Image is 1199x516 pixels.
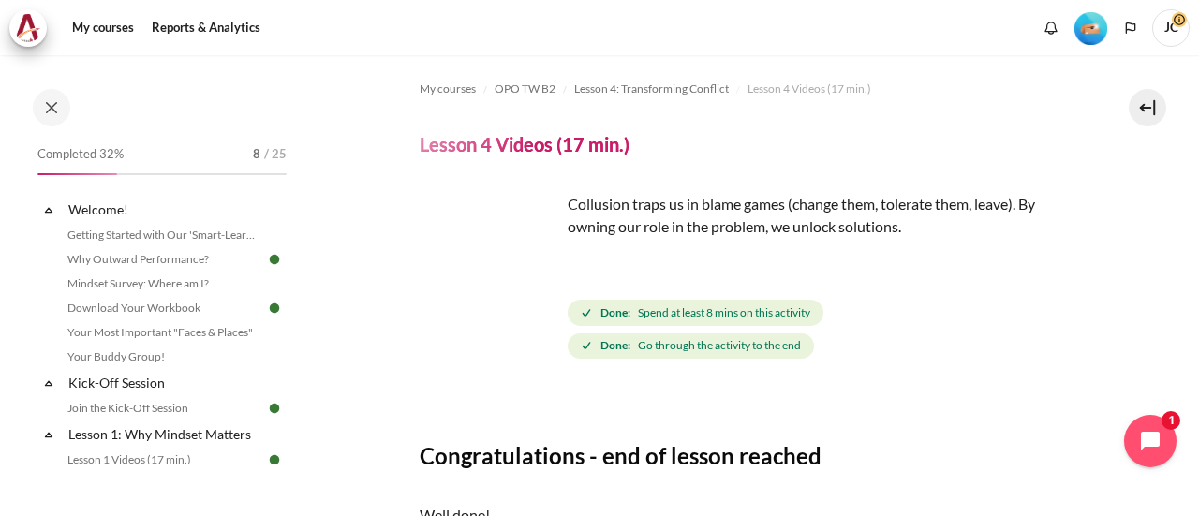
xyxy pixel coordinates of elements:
[574,81,729,97] span: Lesson 4: Transforming Conflict
[1117,14,1145,42] button: Languages
[266,451,283,468] img: Done
[66,421,266,447] a: Lesson 1: Why Mindset Matters
[638,304,810,321] span: Spend at least 8 mins on this activity
[37,173,117,175] div: 32%
[420,74,1066,104] nav: Navigation bar
[62,297,266,319] a: Download Your Workbook
[420,193,1066,238] p: Collusion traps us in blame games (change them, tolerate them, leave). By owning our role in the ...
[66,197,266,222] a: Welcome!
[39,425,58,444] span: Collapse
[420,81,476,97] span: My courses
[1074,10,1107,45] div: Level #2
[638,337,801,354] span: Go through the activity to the end
[62,346,266,368] a: Your Buddy Group!
[1152,9,1190,47] a: User menu
[420,132,629,156] h4: Lesson 4 Videos (17 min.)
[495,81,555,97] span: OPO TW B2
[264,145,287,164] span: / 25
[62,321,266,344] a: Your Most Important "Faces & Places"
[253,145,260,164] span: 8
[39,200,58,219] span: Collapse
[62,273,266,295] a: Mindset Survey: Where am I?
[66,370,266,395] a: Kick-Off Session
[62,224,266,246] a: Getting Started with Our 'Smart-Learning' Platform
[145,9,267,47] a: Reports & Analytics
[266,400,283,417] img: Done
[748,78,871,100] a: Lesson 4 Videos (17 min.)
[420,78,476,100] a: My courses
[266,251,283,268] img: Done
[1037,14,1065,42] div: Show notification window with no new notifications
[568,296,1066,362] div: Completion requirements for Lesson 4 Videos (17 min.)
[62,397,266,420] a: Join the Kick-Off Session
[1074,12,1107,45] img: Level #2
[62,248,266,271] a: Why Outward Performance?
[600,304,630,321] strong: Done:
[420,193,560,333] img: rer
[266,300,283,317] img: Done
[420,441,1066,470] h3: Congratulations - end of lesson reached
[748,81,871,97] span: Lesson 4 Videos (17 min.)
[1152,9,1190,47] span: JC
[66,9,141,47] a: My courses
[37,145,124,164] span: Completed 32%
[495,78,555,100] a: OPO TW B2
[39,374,58,392] span: Collapse
[1067,10,1115,45] a: Level #2
[62,449,266,471] a: Lesson 1 Videos (17 min.)
[9,9,56,47] a: Architeck Architeck
[600,337,630,354] strong: Done:
[15,14,41,42] img: Architeck
[574,78,729,100] a: Lesson 4: Transforming Conflict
